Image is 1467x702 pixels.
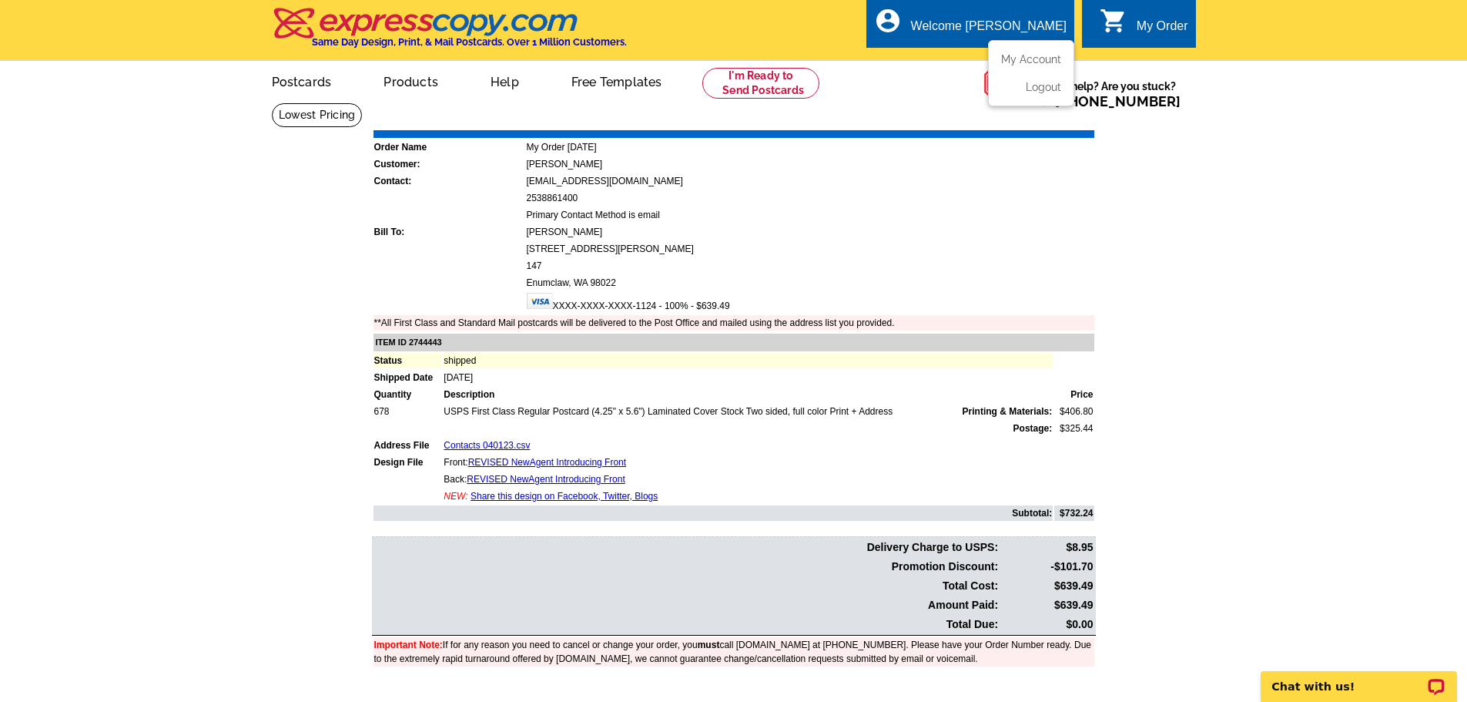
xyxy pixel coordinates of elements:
[373,539,1000,556] td: Delivery Charge to USPS:
[467,474,625,485] a: REVISED NewAgent Introducing Front
[373,506,1053,521] td: Subtotal:
[444,491,467,502] span: NEW:
[373,156,524,172] td: Customer:
[373,224,524,240] td: Bill To:
[373,404,442,419] td: 678
[1000,577,1094,595] td: $639.49
[443,455,1053,470] td: Front:
[1029,79,1188,109] span: Need help? Are you stuck?
[911,19,1067,41] div: Welcome [PERSON_NAME]
[471,491,658,502] a: Share this design on Facebook, Twitter, Blogs
[359,62,463,99] a: Products
[466,62,544,99] a: Help
[1000,616,1094,633] td: $0.00
[373,455,442,470] td: Design File
[1000,596,1094,614] td: $639.49
[468,457,626,468] a: REVISED NewAgent Introducing Front
[1029,93,1181,109] span: Call
[373,315,1094,331] td: **All First Class and Standard Mail postcards will be delivered to the Post Office and mailed usi...
[272,18,627,48] a: Same Day Design, Print, & Mail Postcards. Over 1 Million Customers.
[312,36,627,48] h4: Same Day Design, Print, & Mail Postcards. Over 1 Million Customers.
[373,387,442,402] td: Quantity
[1137,19,1188,41] div: My Order
[526,275,1094,291] td: Enumclaw, WA 98022
[1013,423,1053,434] strong: Postage:
[373,577,1000,595] td: Total Cost:
[526,207,1094,223] td: Primary Contact Method is email
[526,224,1094,240] td: [PERSON_NAME]
[443,387,1053,402] td: Description
[526,173,1094,189] td: [EMAIL_ADDRESS][DOMAIN_NAME]
[526,292,1094,314] td: XXXX-XXXX-XXXX-1124 - 100% - $639.49
[373,558,1000,576] td: Promotion Discount:
[443,370,1053,385] td: [DATE]
[698,640,720,650] b: must
[373,438,442,453] td: Address File
[1001,53,1061,65] a: My Account
[963,405,1053,418] span: Printing & Materials:
[1000,558,1094,576] td: -$101.70
[526,156,1094,172] td: [PERSON_NAME]
[444,440,530,451] a: Contacts 040123.csv
[443,404,1053,419] td: USPS First Class Regular Postcard (4.25" x 5.6") Laminated Cover Stock Two sided, full color Prin...
[374,640,443,650] font: Important Note:
[1100,7,1127,35] i: shopping_cart
[247,62,357,99] a: Postcards
[1054,387,1094,402] td: Price
[373,353,442,368] td: Status
[373,616,1000,633] td: Total Due:
[527,293,553,309] img: visa.gif
[373,173,524,189] td: Contact:
[373,637,1094,667] td: If for any reason you need to cancel or change your order, you call [DOMAIN_NAME] at [PHONE_NUMBE...
[373,334,1094,351] td: ITEM ID 2744443
[373,596,1000,614] td: Amount Paid:
[373,370,442,385] td: Shipped Date
[443,472,1053,487] td: Back:
[443,353,1053,368] td: shipped
[526,258,1094,274] td: 147
[1100,17,1188,36] a: shopping_cart My Order
[373,139,524,155] td: Order Name
[547,62,687,99] a: Free Templates
[1055,93,1181,109] a: [PHONE_NUMBER]
[1026,81,1061,93] a: Logout
[1054,506,1094,521] td: $732.24
[983,61,1029,106] img: help
[1000,539,1094,556] td: $8.95
[526,139,1094,155] td: My Order [DATE]
[526,190,1094,206] td: 2538861400
[1054,404,1094,419] td: $406.80
[874,7,902,35] i: account_circle
[1251,653,1467,702] iframe: LiveChat chat widget
[526,241,1094,257] td: [STREET_ADDRESS][PERSON_NAME]
[1054,421,1094,436] td: $325.44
